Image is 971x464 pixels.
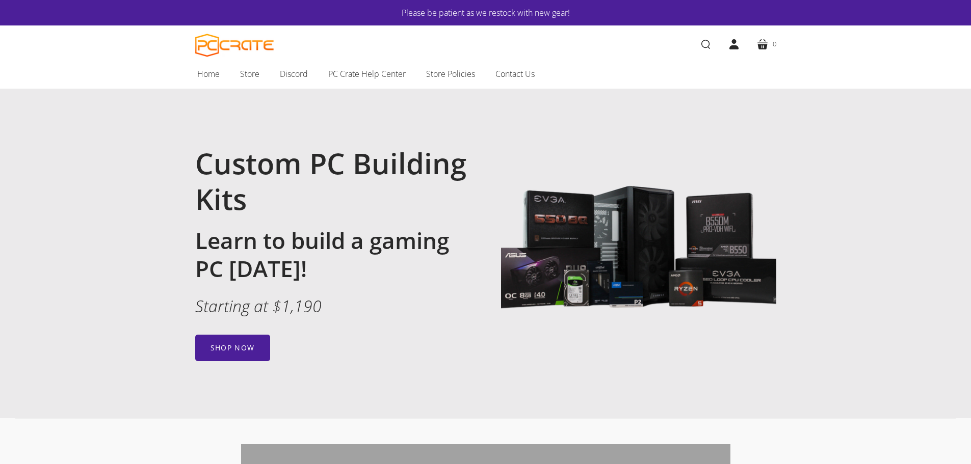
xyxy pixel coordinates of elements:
[318,63,416,85] a: PC Crate Help Center
[748,30,784,59] a: 0
[197,67,220,80] span: Home
[226,6,746,19] a: Please be patient as we restock with new gear!
[180,63,792,89] nav: Main navigation
[270,63,318,85] a: Discord
[328,67,406,80] span: PC Crate Help Center
[187,63,230,85] a: Home
[195,227,470,283] h2: Learn to build a gaming PC [DATE]!
[495,67,535,80] span: Contact Us
[195,34,274,57] a: PC CRATE
[416,63,485,85] a: Store Policies
[426,67,475,80] span: Store Policies
[195,335,270,361] a: Shop now
[280,67,308,80] span: Discord
[195,295,322,317] em: Starting at $1,190
[773,39,776,49] span: 0
[501,114,776,389] img: Image with gaming PC components including Lian Li 205 Lancool case, MSI B550M motherboard, EVGA 6...
[230,63,270,85] a: Store
[195,145,470,216] h1: Custom PC Building Kits
[485,63,545,85] a: Contact Us
[240,67,259,80] span: Store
